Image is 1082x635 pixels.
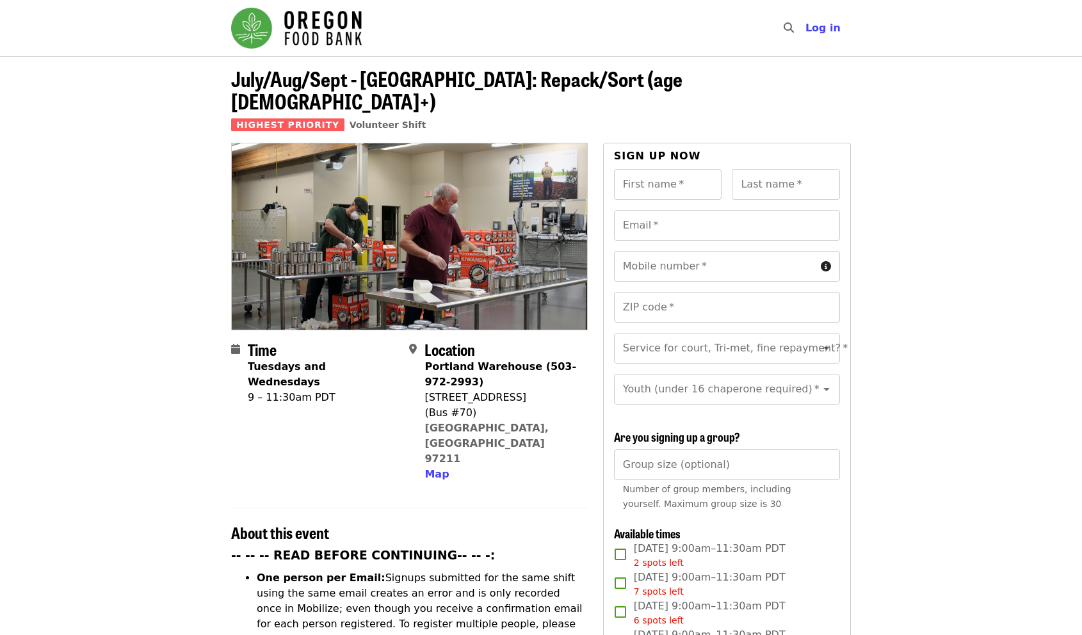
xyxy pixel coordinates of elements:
[231,343,240,355] i: calendar icon
[732,169,840,200] input: Last name
[821,261,831,273] i: circle-info icon
[802,13,812,44] input: Search
[248,360,326,388] strong: Tuesdays and Wednesdays
[614,449,840,480] input: [object Object]
[818,380,836,398] button: Open
[231,63,682,116] span: July/Aug/Sept - [GEOGRAPHIC_DATA]: Repack/Sort (age [DEMOGRAPHIC_DATA]+)
[248,338,277,360] span: Time
[634,615,684,625] span: 6 spots left
[614,169,722,200] input: First name
[424,360,576,388] strong: Portland Warehouse (503-972-2993)
[614,251,816,282] input: Mobile number
[350,120,426,130] a: Volunteer Shift
[614,428,740,445] span: Are you signing up a group?
[614,210,840,241] input: Email
[231,521,329,543] span: About this event
[424,468,449,480] span: Map
[231,549,495,562] strong: -- -- -- READ BEFORE CONTINUING-- -- -:
[424,405,577,421] div: (Bus #70)
[424,390,577,405] div: [STREET_ADDRESS]
[634,558,684,568] span: 2 spots left
[623,484,791,509] span: Number of group members, including yourself. Maximum group size is 30
[231,118,344,131] span: Highest Priority
[232,143,587,329] img: July/Aug/Sept - Portland: Repack/Sort (age 16+) organized by Oregon Food Bank
[614,292,840,323] input: ZIP code
[614,150,701,162] span: Sign up now
[818,339,836,357] button: Open
[424,467,449,482] button: Map
[409,343,417,355] i: map-marker-alt icon
[424,422,549,465] a: [GEOGRAPHIC_DATA], [GEOGRAPHIC_DATA] 97211
[805,22,841,34] span: Log in
[634,586,684,597] span: 7 spots left
[257,572,385,584] strong: One person per Email:
[248,390,399,405] div: 9 – 11:30am PDT
[795,15,851,41] button: Log in
[424,338,475,360] span: Location
[231,8,362,49] img: Oregon Food Bank - Home
[634,570,786,599] span: [DATE] 9:00am–11:30am PDT
[634,599,786,627] span: [DATE] 9:00am–11:30am PDT
[634,541,786,570] span: [DATE] 9:00am–11:30am PDT
[784,22,794,34] i: search icon
[614,525,681,542] span: Available times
